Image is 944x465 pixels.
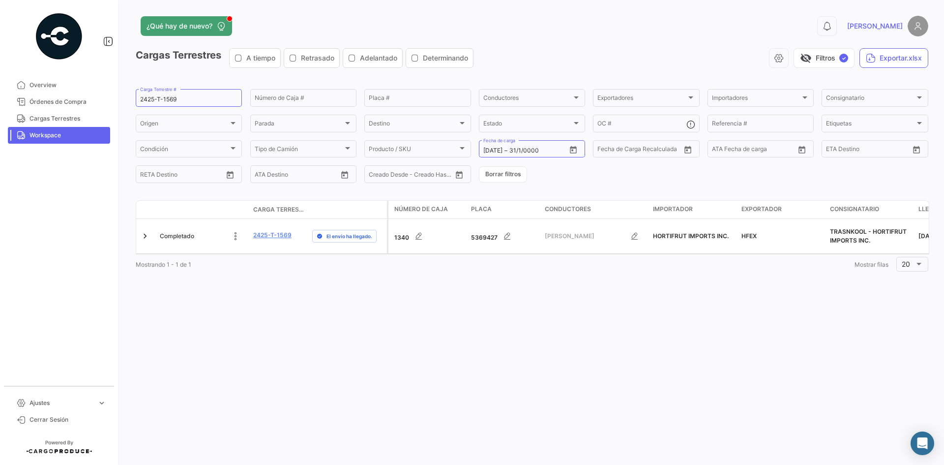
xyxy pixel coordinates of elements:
[160,232,194,241] span: Completado
[255,172,285,179] input: ATA Desde
[749,147,788,154] input: ATA Hasta
[140,122,229,128] span: Origen
[136,48,476,68] h3: Cargas Terrestres
[165,172,204,179] input: Hasta
[140,172,158,179] input: Desde
[851,147,890,154] input: Hasta
[622,147,661,154] input: Hasta
[467,201,541,218] datatable-header-cell: Placa
[826,122,914,128] span: Etiquetas
[326,232,372,240] span: El envío ha llegado.
[343,49,402,67] button: Adelantado
[545,205,591,214] span: Conductores
[908,16,928,36] img: placeholder-user.png
[140,147,229,154] span: Condición
[741,205,782,214] span: Exportador
[855,261,888,268] span: Mostrar filas
[541,201,649,218] datatable-header-cell: Conductores
[795,142,809,157] button: Open calendar
[246,53,275,63] span: A tiempo
[29,399,93,407] span: Ajustes
[653,232,729,240] span: HORTIFRUT IMPORTS INC.
[566,142,581,157] button: Open calendar
[8,93,110,110] a: Órdenes de Compra
[680,142,695,157] button: Open calendar
[471,205,492,214] span: Placa
[141,16,232,36] button: ¿Qué hay de nuevo?
[902,260,910,268] span: 20
[406,49,473,67] button: Determinando
[509,147,549,154] input: Hasta
[909,142,924,157] button: Open calendar
[140,231,150,241] a: Expand/Collapse Row
[483,122,572,128] span: Estado
[156,206,249,214] datatable-header-cell: Estado
[545,232,625,241] span: [PERSON_NAME]
[597,147,615,154] input: Desde
[253,205,304,214] span: Carga Terrestre #
[830,228,907,244] span: TRASNKOOL - HORTIFRUT IMPORTS INC.
[369,172,405,179] input: Creado Desde
[479,166,527,183] button: Borrar filtros
[830,205,879,214] span: Consignatario
[452,167,467,182] button: Open calendar
[360,53,397,63] span: Adelantado
[29,131,106,140] span: Workspace
[826,201,914,218] datatable-header-cell: Consignatario
[800,52,812,64] span: visibility_off
[8,127,110,144] a: Workspace
[839,54,848,62] span: ✓
[911,432,934,455] div: Abrir Intercom Messenger
[653,205,693,214] span: Importador
[34,12,84,61] img: powered-by.png
[649,201,737,218] datatable-header-cell: Importador
[394,205,448,214] span: Número de Caja
[29,81,106,90] span: Overview
[483,147,502,154] input: Desde
[255,122,343,128] span: Parada
[337,167,352,182] button: Open calendar
[859,48,928,68] button: Exportar.xlsx
[712,96,800,103] span: Importadores
[8,110,110,127] a: Cargas Terrestres
[826,147,844,154] input: Desde
[826,96,914,103] span: Consignatario
[847,21,903,31] span: [PERSON_NAME]
[292,172,331,179] input: ATA Hasta
[230,49,280,67] button: A tiempo
[369,147,457,154] span: Producto / SKU
[423,53,468,63] span: Determinando
[147,21,212,31] span: ¿Qué hay de nuevo?
[412,172,451,179] input: Creado Hasta
[504,147,507,154] span: –
[284,49,339,67] button: Retrasado
[597,96,686,103] span: Exportadores
[29,97,106,106] span: Órdenes de Compra
[249,201,308,218] datatable-header-cell: Carga Terrestre #
[471,226,537,246] div: 5369427
[255,147,343,154] span: Tipo de Camión
[737,201,826,218] datatable-header-cell: Exportador
[794,48,855,68] button: visibility_offFiltros✓
[369,122,457,128] span: Destino
[388,201,467,218] datatable-header-cell: Número de Caja
[136,261,191,268] span: Mostrando 1 - 1 de 1
[253,231,292,240] a: 2425-T-1569
[483,96,572,103] span: Conductores
[712,147,742,154] input: ATA Desde
[29,114,106,123] span: Cargas Terrestres
[97,399,106,407] span: expand_more
[223,167,237,182] button: Open calendar
[29,415,106,424] span: Cerrar Sesión
[308,206,387,214] datatable-header-cell: Delay Status
[394,226,463,246] div: 1340
[301,53,334,63] span: Retrasado
[8,77,110,93] a: Overview
[741,232,757,240] span: HFEX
